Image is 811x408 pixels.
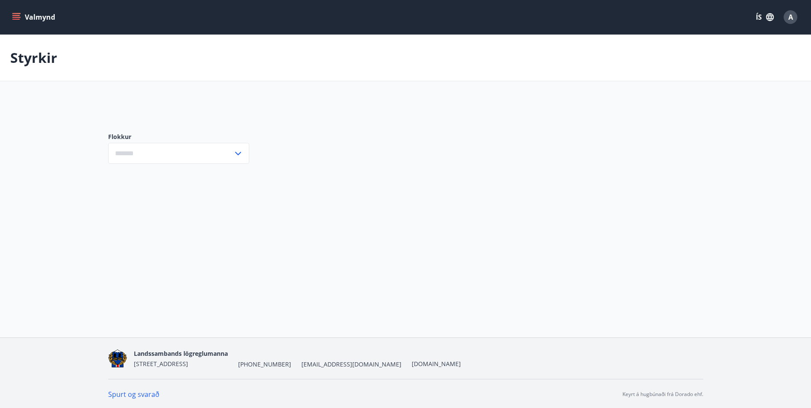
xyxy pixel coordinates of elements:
p: Keyrt á hugbúnaði frá Dorado ehf. [622,390,703,398]
p: Styrkir [10,48,57,67]
label: Flokkur [108,133,249,141]
button: A [780,7,801,27]
span: Landssambands lögreglumanna [134,349,228,358]
img: 1cqKbADZNYZ4wXUG0EC2JmCwhQh0Y6EN22Kw4FTY.png [108,349,127,368]
button: ÍS [751,9,779,25]
span: A [788,12,793,22]
span: [PHONE_NUMBER] [238,360,291,369]
span: [STREET_ADDRESS] [134,360,188,368]
span: [EMAIL_ADDRESS][DOMAIN_NAME] [301,360,401,369]
button: menu [10,9,59,25]
a: [DOMAIN_NAME] [412,360,461,368]
a: Spurt og svarað [108,390,159,399]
